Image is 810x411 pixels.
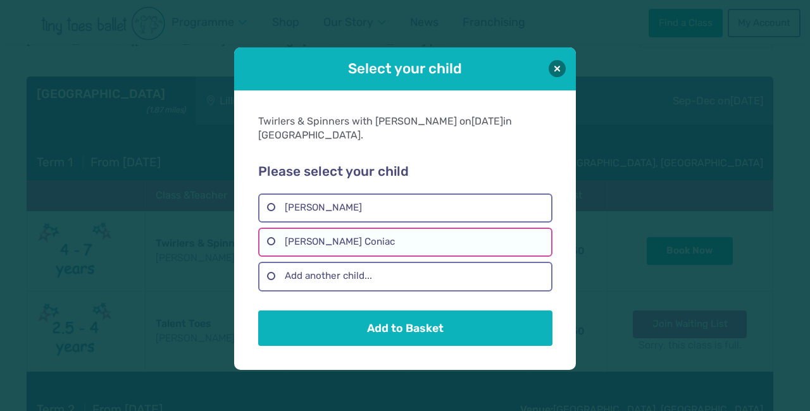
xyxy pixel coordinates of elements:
[258,228,552,257] label: [PERSON_NAME] Coniac
[471,115,503,127] span: [DATE]
[258,164,552,180] h2: Please select your child
[258,262,552,291] label: Add another child...
[270,59,540,78] h1: Select your child
[258,193,552,223] label: [PERSON_NAME]
[258,114,552,143] div: Twirlers & Spinners with [PERSON_NAME] on in [GEOGRAPHIC_DATA].
[258,310,552,346] button: Add to Basket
